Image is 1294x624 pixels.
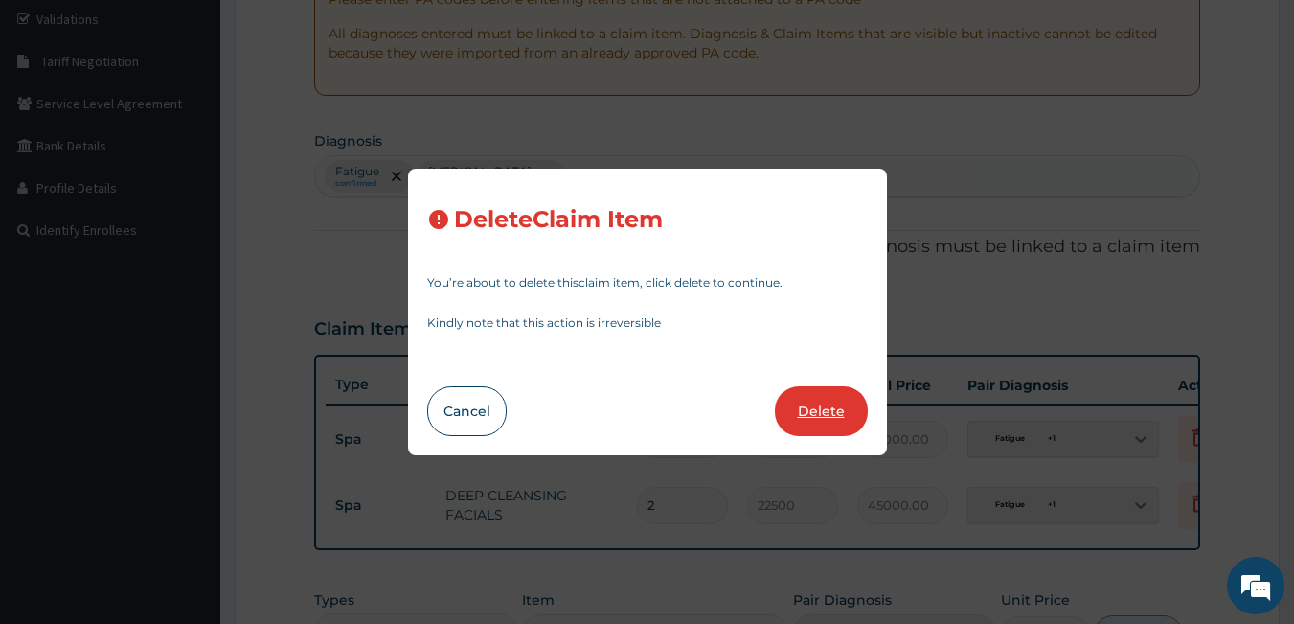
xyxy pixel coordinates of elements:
[427,386,507,436] button: Cancel
[10,418,365,485] textarea: Type your message and hit 'Enter'
[100,107,322,132] div: Chat with us now
[427,317,868,329] p: Kindly note that this action is irreversible
[454,207,663,233] h3: Delete Claim Item
[35,96,78,144] img: d_794563401_company_1708531726252_794563401
[775,386,868,436] button: Delete
[427,277,868,289] p: You’re about to delete this claim item , click delete to continue.
[314,10,360,56] div: Minimize live chat window
[111,189,264,382] span: We're online!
